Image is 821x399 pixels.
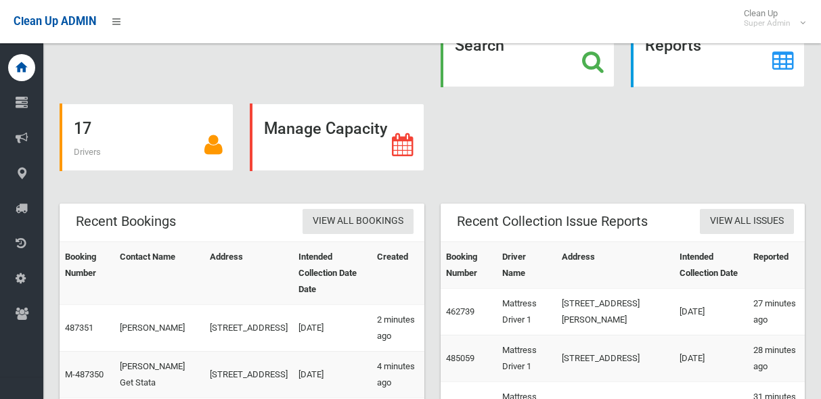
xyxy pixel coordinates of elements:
th: Booking Number [441,241,497,288]
td: [DATE] [674,335,749,381]
th: Booking Number [60,241,114,304]
td: [STREET_ADDRESS] [556,335,674,381]
a: View All Bookings [303,209,414,234]
td: [PERSON_NAME] [114,304,204,351]
td: 27 minutes ago [748,288,805,335]
th: Driver Name [497,241,556,288]
a: 487351 [65,323,93,333]
th: Intended Collection Date Date [293,241,372,304]
strong: 17 [74,119,91,138]
strong: Search [455,36,504,55]
td: Mattress Driver 1 [497,288,556,335]
span: Clean Up [737,8,804,28]
td: 2 minutes ago [372,304,424,351]
span: Drivers [74,147,101,157]
a: View All Issues [700,209,794,234]
header: Recent Bookings [60,208,192,235]
th: Contact Name [114,241,204,304]
th: Address [204,241,293,304]
a: M-487350 [65,369,104,379]
td: [STREET_ADDRESS] [204,351,293,398]
strong: Reports [645,36,701,55]
td: [PERSON_NAME] Get Stata [114,351,204,398]
td: [DATE] [674,288,749,335]
a: 462739 [446,306,474,316]
td: [STREET_ADDRESS][PERSON_NAME] [556,288,674,335]
td: Mattress Driver 1 [497,335,556,381]
a: 17 Drivers [60,103,234,170]
span: Clean Up ADMIN [14,15,96,28]
th: Address [556,241,674,288]
a: 485059 [446,353,474,363]
header: Recent Collection Issue Reports [441,208,664,235]
th: Intended Collection Date [674,241,749,288]
td: 28 minutes ago [748,335,805,381]
a: Search [441,20,615,87]
a: Manage Capacity [250,103,424,170]
td: 4 minutes ago [372,351,424,398]
th: Created [372,241,424,304]
td: [DATE] [293,304,372,351]
small: Super Admin [744,18,791,28]
td: [STREET_ADDRESS] [204,304,293,351]
th: Reported [748,241,805,288]
td: [DATE] [293,351,372,398]
strong: Manage Capacity [264,119,387,138]
a: Reports [631,20,805,87]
